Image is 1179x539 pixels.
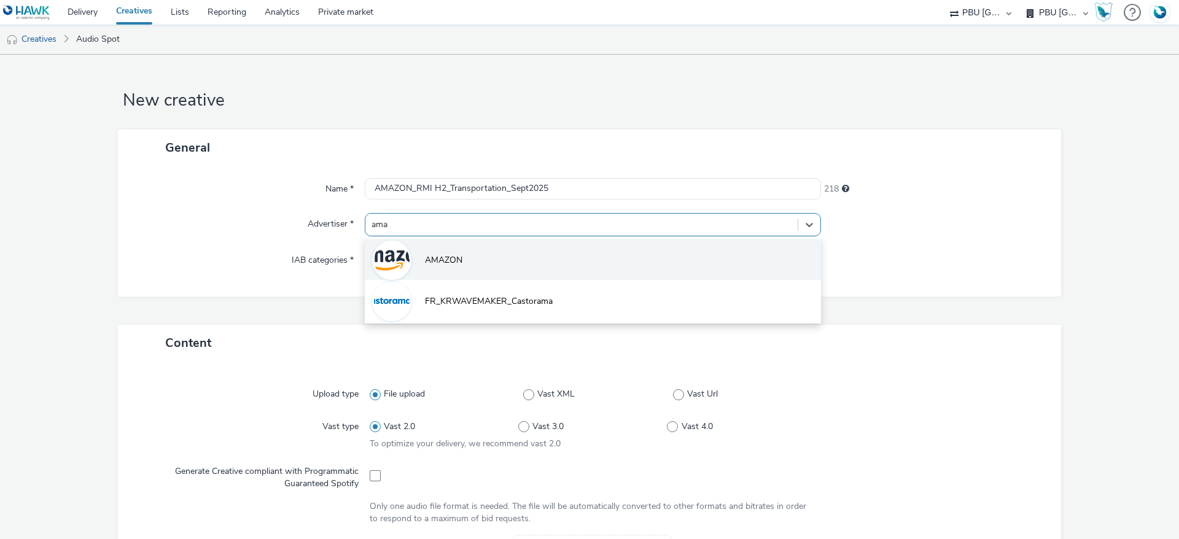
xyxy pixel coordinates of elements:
label: Vast type [317,416,364,433]
img: Account FR [1151,3,1169,21]
label: IAB categories * [287,249,359,266]
span: Vast 3.0 [532,421,564,433]
a: Hawk Academy [1094,2,1118,22]
img: audio [6,34,18,46]
img: FR_KRWAVEMAKER_Castorama [374,284,410,319]
span: 218 [824,183,839,195]
label: Generate Creative compliant with Programmatic Guaranteed Spotify [140,460,364,491]
span: AMAZON [425,254,462,266]
label: Advertiser * [303,213,359,230]
img: AMAZON [374,242,410,278]
div: Only one audio file format is needed. The file will be automatically converted to other formats a... [370,500,816,525]
span: FR_KRWAVEMAKER_Castorama [425,295,553,308]
h1: New creative [118,89,1061,112]
img: Hawk Academy [1094,2,1113,22]
label: Upload type [308,383,364,400]
span: To optimize your delivery, we recommend vast 2.0 [370,438,561,449]
span: Vast 2.0 [384,421,415,433]
span: General [165,139,210,156]
span: Vast Url [687,388,718,400]
span: Vast XML [537,388,575,400]
label: Name * [321,178,359,195]
a: Audio Spot [70,25,126,54]
span: File upload [384,388,425,400]
img: undefined Logo [3,5,50,20]
div: Maximum 255 characters [842,183,849,195]
span: Vast 4.0 [682,421,713,433]
input: Name [365,178,821,200]
span: Content [165,335,211,351]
